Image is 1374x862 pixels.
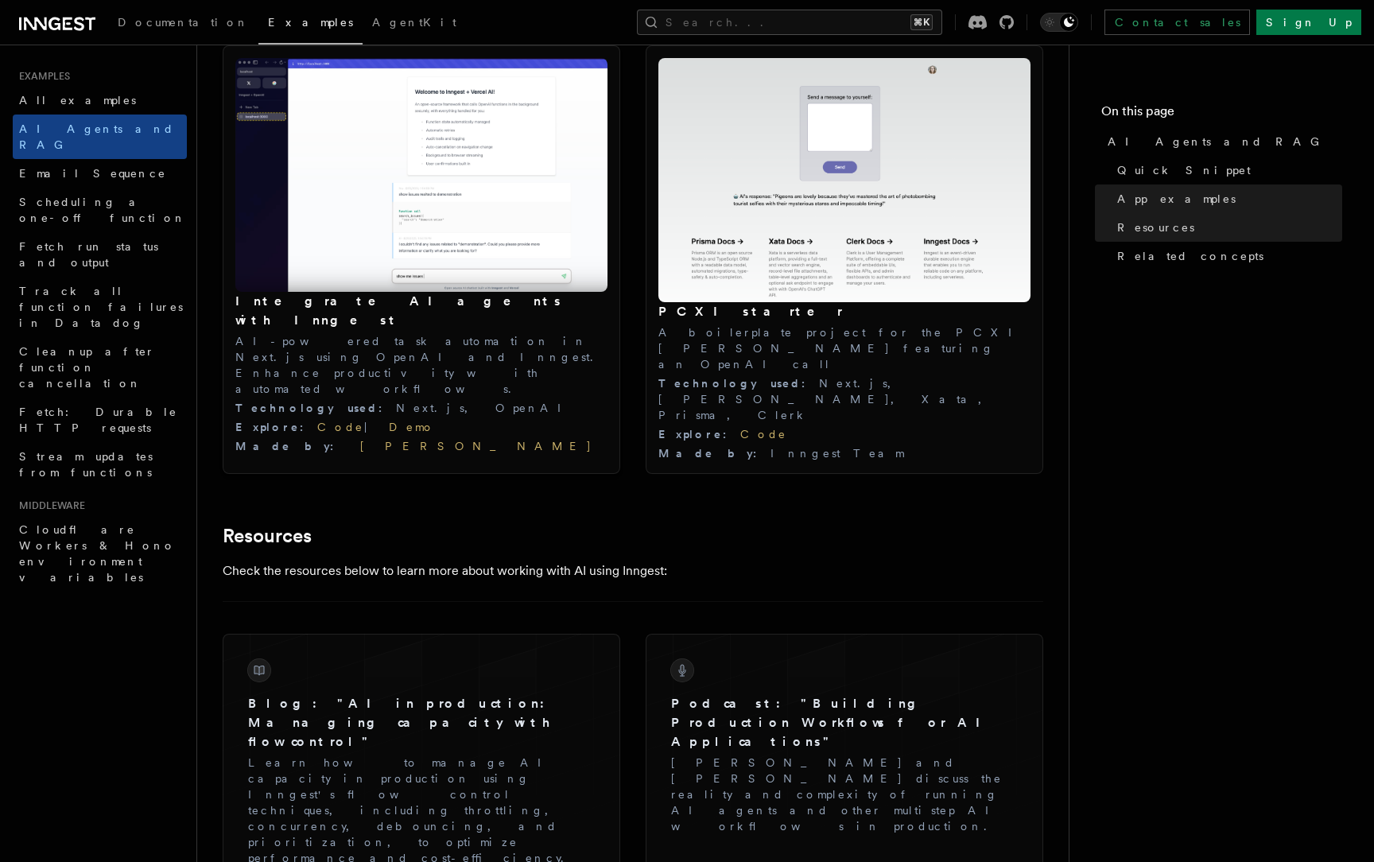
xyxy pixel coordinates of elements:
a: Documentation [108,5,258,43]
p: A boilerplate project for the PCXI [PERSON_NAME] featuring an OpenAI call [658,324,1030,372]
a: Code [740,428,787,441]
span: Technology used : [235,402,396,414]
a: Examples [258,5,363,45]
span: Examples [268,16,353,29]
span: AI Agents and RAG [19,122,174,151]
span: Fetch: Durable HTTP requests [19,406,177,434]
a: Stream updates from functions [13,442,187,487]
p: Check the resources below to learn more about working with AI using Inngest: [223,560,859,582]
img: PCXI starter [658,58,1030,303]
span: Scheduling a one-off function [19,196,186,224]
span: Resources [1117,219,1194,235]
a: All examples [13,86,187,115]
span: All examples [19,94,136,107]
span: Track all function failures in Datadog [19,285,183,329]
div: Next.js, OpenAI [235,400,607,416]
p: [PERSON_NAME] and [PERSON_NAME] discuss the reality and complexity of running AI agents and other... [671,755,1018,834]
button: Toggle dark mode [1040,13,1078,32]
a: Resources [223,525,312,547]
div: Inngest Team [658,445,1030,461]
span: AI Agents and RAG [1108,134,1328,149]
span: Cleanup after function cancellation [19,345,155,390]
h3: Blog: "AI in production: Managing capacity with flow control" [248,694,595,751]
a: App examples [1111,184,1342,213]
a: Code [317,421,364,433]
a: Cloudflare Workers & Hono environment variables [13,515,187,592]
span: Explore : [658,428,740,441]
span: Middleware [13,499,85,512]
span: Explore : [235,421,317,433]
a: Quick Snippet [1111,156,1342,184]
a: AI Agents and RAG [1101,127,1342,156]
a: Demo [389,421,435,433]
span: Related concepts [1117,248,1263,264]
a: AI Agents and RAG [13,115,187,159]
a: Email Sequence [13,159,187,188]
a: Podcast: "Building Production Workflows for AI Applications"[PERSON_NAME] and [PERSON_NAME] discu... [658,646,1030,847]
div: Next.js, [PERSON_NAME], Xata, Prisma, Clerk [658,375,1030,423]
span: Fetch run status and output [19,240,158,269]
a: [PERSON_NAME] [347,440,592,452]
span: Cloudflare Workers & Hono environment variables [19,523,176,584]
a: Resources [1111,213,1342,242]
h3: Integrate AI agents with Inngest [235,292,607,330]
span: Made by : [658,447,770,460]
span: Quick Snippet [1117,162,1251,178]
h3: PCXI starter [658,302,1030,321]
a: AgentKit [363,5,466,43]
h3: Podcast: "Building Production Workflows for AI Applications" [671,694,1018,751]
span: Documentation [118,16,249,29]
div: | [235,419,607,435]
a: Fetch: Durable HTTP requests [13,398,187,442]
a: Cleanup after function cancellation [13,337,187,398]
a: Track all function failures in Datadog [13,277,187,337]
a: Sign Up [1256,10,1361,35]
span: Technology used : [658,377,819,390]
span: App examples [1117,191,1236,207]
span: Email Sequence [19,167,166,180]
img: Integrate AI agents with Inngest [235,58,607,292]
a: Contact sales [1104,10,1250,35]
span: AgentKit [372,16,456,29]
h4: On this page [1101,102,1342,127]
span: Stream updates from functions [19,450,153,479]
kbd: ⌘K [910,14,933,30]
button: Search...⌘K [637,10,942,35]
span: Made by : [235,440,347,452]
a: Fetch run status and output [13,232,187,277]
span: Examples [13,70,70,83]
p: AI-powered task automation in Next.js using OpenAI and Inngest. Enhance productivity with automat... [235,333,607,397]
a: Related concepts [1111,242,1342,270]
a: Scheduling a one-off function [13,188,187,232]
